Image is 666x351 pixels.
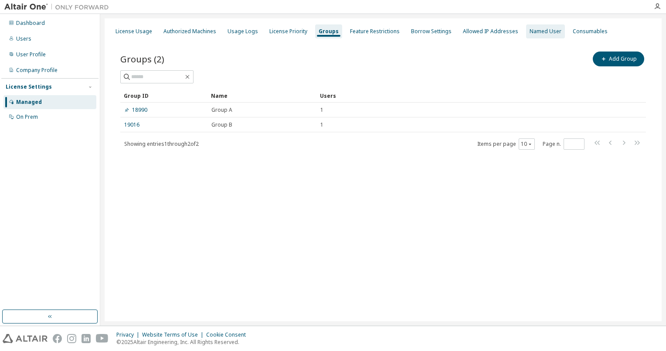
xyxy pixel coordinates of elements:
span: Group A [211,107,232,114]
div: Website Terms of Use [142,331,206,338]
span: Page n. [543,138,584,150]
img: facebook.svg [53,334,62,343]
span: 1 [320,121,323,128]
img: instagram.svg [67,334,76,343]
div: Allowed IP Addresses [463,28,518,35]
div: License Usage [116,28,152,35]
img: youtube.svg [96,334,109,343]
div: Usage Logs [228,28,258,35]
div: Dashboard [16,20,45,27]
img: linkedin.svg [82,334,91,343]
a: 19016 [124,121,139,128]
div: Named User [530,28,561,35]
div: On Prem [16,114,38,120]
span: Showing entries 1 through 2 of 2 [124,140,199,148]
div: Privacy [116,331,142,338]
span: Group B [211,121,232,128]
div: Name [211,89,313,103]
div: Groups [319,28,339,35]
div: License Settings [6,83,52,90]
div: Users [16,35,31,42]
div: Consumables [573,28,608,35]
a: 18990 [124,107,147,114]
div: Cookie Consent [206,331,251,338]
span: Items per page [477,138,535,150]
div: Feature Restrictions [350,28,400,35]
div: Users [320,89,622,103]
span: Groups (2) [120,53,164,65]
button: Add Group [593,52,644,66]
img: altair_logo.svg [3,334,48,343]
div: User Profile [16,51,46,58]
button: 10 [521,141,533,148]
div: Group ID [124,89,204,103]
div: Managed [16,99,42,106]
div: Company Profile [16,67,58,74]
p: © 2025 Altair Engineering, Inc. All Rights Reserved. [116,338,251,346]
div: License Priority [269,28,307,35]
div: Borrow Settings [411,28,452,35]
span: 1 [320,107,323,114]
img: Altair One [4,3,113,11]
div: Authorized Machines [163,28,216,35]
